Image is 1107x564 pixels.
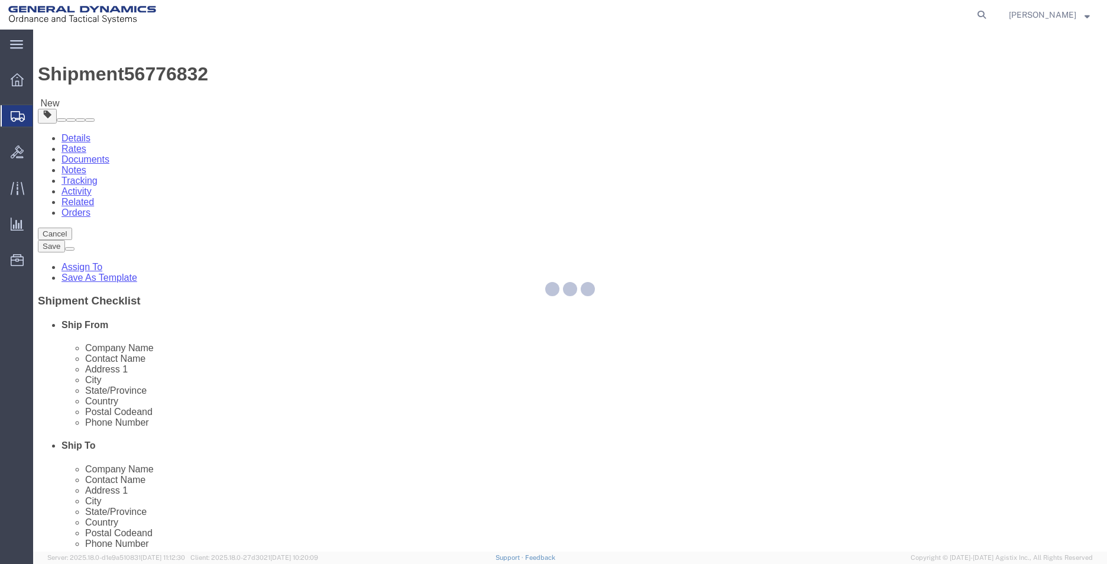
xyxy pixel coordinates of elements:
a: Feedback [525,554,555,561]
span: [DATE] 10:20:09 [270,554,318,561]
span: Copyright © [DATE]-[DATE] Agistix Inc., All Rights Reserved [911,553,1093,563]
span: LaShirl Montgomery [1009,8,1076,21]
span: Client: 2025.18.0-27d3021 [190,554,318,561]
a: Support [496,554,525,561]
span: Server: 2025.18.0-d1e9a510831 [47,554,185,561]
span: [DATE] 11:12:30 [141,554,185,561]
img: logo [8,6,156,24]
button: [PERSON_NAME] [1008,8,1090,22]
